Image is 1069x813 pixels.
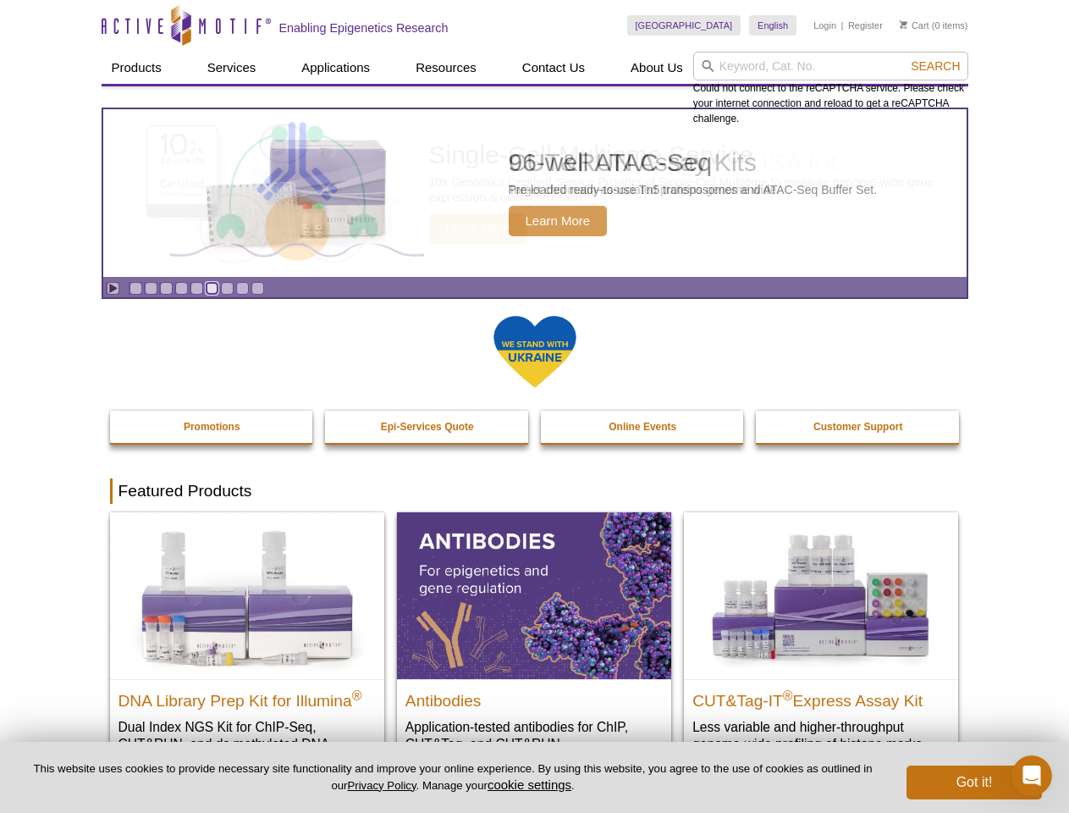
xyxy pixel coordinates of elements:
[405,52,487,84] a: Resources
[813,19,836,31] a: Login
[693,52,968,126] div: Could not connect to the reCAPTCHA service. Please check your internet connection and reload to g...
[813,421,902,433] strong: Customer Support
[102,52,172,84] a: Products
[325,411,530,443] a: Epi-Services Quote
[397,512,671,678] img: All Antibodies
[405,684,663,710] h2: Antibodies
[841,15,844,36] li: |
[381,421,474,433] strong: Epi-Services Quote
[110,478,960,504] h2: Featured Products
[236,282,249,295] a: Go to slide 8
[107,282,119,295] a: Toggle autoplay
[110,512,384,786] a: DNA Library Prep Kit for Illumina DNA Library Prep Kit for Illumina® Dual Index NGS Kit for ChIP-...
[1011,755,1052,796] iframe: Intercom live chat
[749,15,796,36] a: English
[129,282,142,295] a: Go to slide 1
[118,684,376,710] h2: DNA Library Prep Kit for Illumina
[684,512,958,769] a: CUT&Tag-IT® Express Assay Kit CUT&Tag-IT®Express Assay Kit Less variable and higher-throughput ge...
[900,20,907,29] img: Your Cart
[512,52,595,84] a: Contact Us
[848,19,883,31] a: Register
[541,411,746,443] a: Online Events
[27,761,879,794] p: This website uses cookies to provide necessary site functionality and improve your online experie...
[118,718,376,770] p: Dual Index NGS Kit for ChIP-Seq, CUT&RUN, and ds methylated DNA assays.
[347,779,416,792] a: Privacy Policy
[160,282,173,295] a: Go to slide 3
[620,52,693,84] a: About Us
[175,282,188,295] a: Go to slide 4
[756,411,961,443] a: Customer Support
[291,52,380,84] a: Applications
[197,52,267,84] a: Services
[190,282,203,295] a: Go to slide 5
[693,52,968,80] input: Keyword, Cat. No.
[145,282,157,295] a: Go to slide 2
[279,20,449,36] h2: Enabling Epigenetics Research
[684,512,958,678] img: CUT&Tag-IT® Express Assay Kit
[783,688,793,702] sup: ®
[906,766,1042,799] button: Got it!
[488,777,571,792] button: cookie settings
[493,314,577,390] img: We Stand With Ukraine
[397,512,671,769] a: All Antibodies Antibodies Application-tested antibodies for ChIP, CUT&Tag, and CUT&RUN.
[206,282,218,295] a: Go to slide 6
[609,421,676,433] strong: Online Events
[900,19,929,31] a: Cart
[900,15,968,36] li: (0 items)
[352,688,362,702] sup: ®
[692,718,950,753] p: Less variable and higher-throughput genome-wide profiling of histone marks​.
[692,684,950,710] h2: CUT&Tag-IT Express Assay Kit
[627,15,741,36] a: [GEOGRAPHIC_DATA]
[911,59,960,73] span: Search
[110,512,384,678] img: DNA Library Prep Kit for Illumina
[184,421,240,433] strong: Promotions
[906,58,965,74] button: Search
[110,411,315,443] a: Promotions
[251,282,264,295] a: Go to slide 9
[221,282,234,295] a: Go to slide 7
[405,718,663,753] p: Application-tested antibodies for ChIP, CUT&Tag, and CUT&RUN.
